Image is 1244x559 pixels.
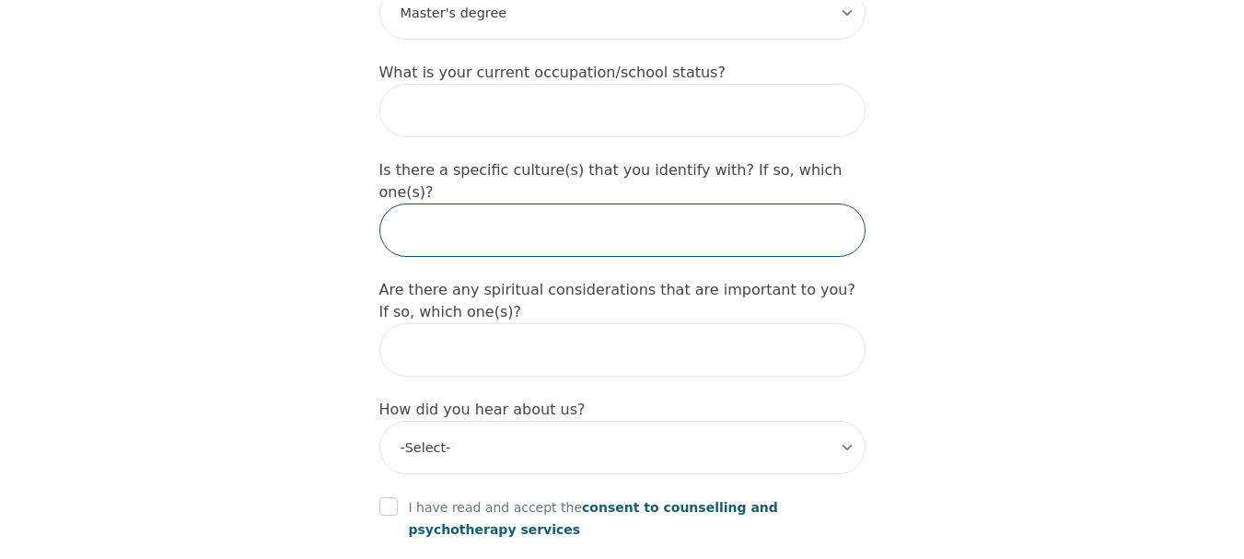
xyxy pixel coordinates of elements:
[379,281,855,320] label: Are there any spiritual considerations that are important to you? If so, which one(s)?
[379,161,843,201] label: Is there a specific culture(s) that you identify with? If so, which one(s)?
[379,401,586,418] label: How did you hear about us?
[379,64,726,81] label: What is your current occupation/school status?
[409,500,778,537] span: consent to counselling and psychotherapy services
[409,496,866,541] p: I have read and accept the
